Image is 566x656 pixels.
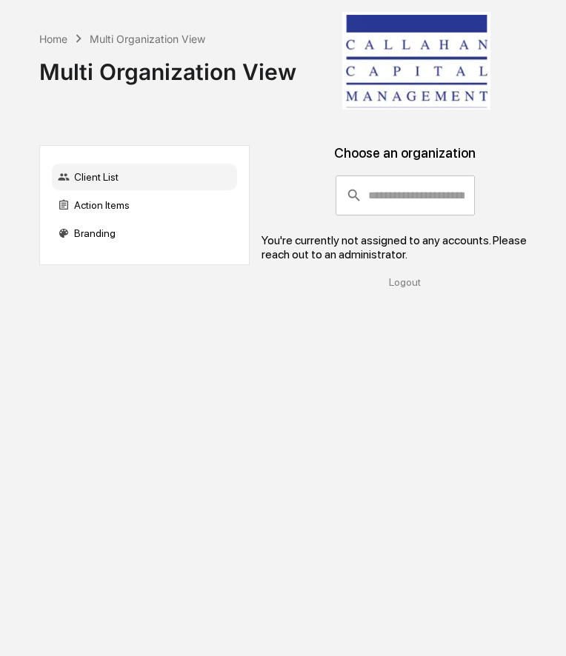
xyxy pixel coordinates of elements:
[336,175,475,215] div: consultant-dashboard__filter-organizations-search-bar
[262,276,549,288] div: Logout
[262,233,549,261] div: You're currently not assigned to any accounts. Please reach out to an administrator.
[262,145,549,175] div: Choose an organization
[342,12,490,110] img: Callahan Capital
[39,33,67,45] div: Home
[52,220,237,247] div: Branding
[52,192,237,218] div: Action Items
[52,164,237,190] div: Client List
[39,47,296,85] div: Multi Organization View
[90,33,205,45] div: Multi Organization View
